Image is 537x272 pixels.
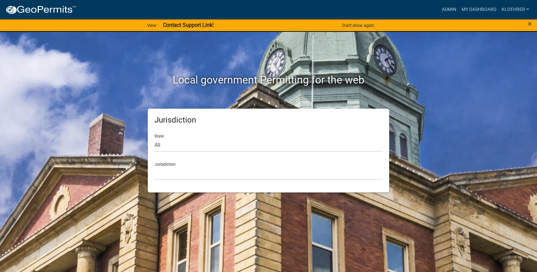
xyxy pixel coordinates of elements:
span: × [528,19,532,28]
button: Close [528,20,532,28]
button: Don't show again [340,20,377,31]
h2: Local government Permitting for the web [85,74,452,86]
a: My Dashboard [459,3,499,16]
strong: Contact Support Link! [163,22,214,28]
a: kloehrer [499,3,532,16]
a: Admin [439,3,459,16]
a: View [145,20,159,31]
h5: Jurisdiction [154,115,383,125]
